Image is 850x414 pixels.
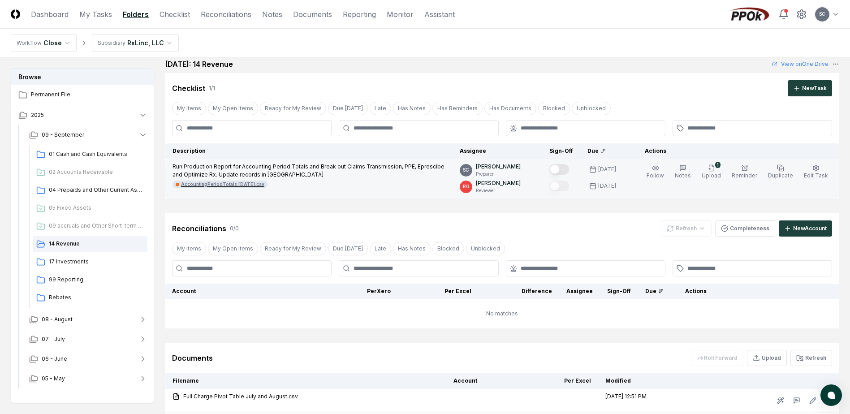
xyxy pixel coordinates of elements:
button: atlas-launcher [820,384,842,406]
a: 05 Fixed Assets [33,200,147,216]
button: Blocked [432,242,464,255]
button: My Open Items [208,102,258,115]
div: 1 [715,162,721,168]
button: Ready for My Review [260,242,326,255]
button: 1Upload [700,163,723,181]
td: [DATE] 12:51 PM [598,389,702,413]
button: Reminder [730,163,759,181]
button: My Open Items [208,242,258,255]
p: Run Production Report for Accounting Period Totals and Break out Claims Transmission, PPE, Epresc... [173,163,445,179]
button: My Items [172,102,206,115]
span: 07 - July [42,335,65,343]
a: Folders [123,9,149,20]
button: Due Today [328,242,368,255]
th: Per Excel [518,373,598,389]
div: Due [645,287,664,295]
div: New Account [793,224,827,233]
a: 99 Reporting [33,272,147,288]
button: Late [370,242,391,255]
a: 01 Cash and Cash Equivalents [33,147,147,163]
a: Full Charge Pivot Table July and August.csv [173,392,439,401]
span: 01 Cash and Cash Equivalents [49,150,144,158]
span: Follow [647,172,664,179]
button: Late [370,102,391,115]
th: Sign-Off [600,284,638,299]
th: Description [165,143,453,159]
span: 09 - September [42,131,84,139]
button: Has Documents [484,102,536,115]
button: Has Notes [393,102,431,115]
span: SC [463,167,469,173]
div: Subsidiary [98,39,125,47]
div: 1 / 1 [209,84,215,92]
div: [DATE] [598,165,616,173]
span: Notes [675,172,691,179]
span: 02 Accounts Receivable [49,168,144,176]
img: Logo [11,9,20,19]
button: Has Reminders [432,102,483,115]
div: Reconciliations [172,223,226,234]
div: 2025 [11,125,155,390]
th: Per Excel [398,284,479,299]
button: Unblocked [572,102,611,115]
div: AccountingPeriodTotals [DATE].csv [181,181,264,188]
span: 2025 [31,111,44,119]
div: 09 - September [22,145,155,310]
span: 05 Fixed Assets [49,204,144,212]
span: Edit Task [804,172,828,179]
button: SC [814,6,830,22]
button: Duplicate [766,163,795,181]
span: 09 accruals and Other Short-term Liabilities [49,222,144,230]
div: Workflow [17,39,42,47]
button: Mark complete [549,181,569,191]
button: 06 - June [22,349,155,369]
th: Account [446,373,518,389]
button: 07 - July [22,329,155,349]
a: Reporting [343,9,376,20]
th: Per Xero [317,284,398,299]
span: SC [819,11,825,17]
span: 06 - June [42,355,67,363]
th: Difference [479,284,559,299]
div: Actions [678,287,833,295]
td: No matches [165,299,839,328]
button: NewAccount [779,220,832,237]
a: Notes [262,9,282,20]
th: Filename [165,373,447,389]
h2: [DATE]: 14 Revenue [165,59,233,69]
a: My Tasks [79,9,112,20]
a: AccountingPeriodTotals [DATE].csv [173,181,268,188]
button: Ready for My Review [260,102,326,115]
a: Permanent File [11,85,155,105]
div: Actions [638,147,832,155]
button: Has Notes [393,242,431,255]
p: [PERSON_NAME] [476,179,521,187]
span: 14 Revenue [49,240,144,248]
h3: Browse [11,69,154,85]
div: Checklist [172,83,205,94]
th: Assignee [559,284,600,299]
img: PPOk logo [728,7,771,22]
th: Assignee [453,143,542,159]
p: Reviewer [476,187,521,194]
button: Follow [645,163,666,181]
button: Mark complete [549,164,569,175]
span: 17 Investments [49,258,144,266]
button: Notes [673,163,693,181]
span: Upload [702,172,721,179]
a: Rebates [33,290,147,306]
div: [DATE] [598,182,616,190]
span: 04 Prepaids and Other Current Assets [49,186,144,194]
button: Upload [747,350,787,366]
span: Permanent File [31,91,147,99]
button: 2025 [11,105,155,125]
button: Due Today [328,102,368,115]
span: Duplicate [768,172,793,179]
button: Unblocked [466,242,505,255]
th: Sign-Off [542,143,580,159]
button: 05 - May [22,369,155,388]
p: Preparer [476,171,521,177]
div: Account [172,287,310,295]
a: Assistant [424,9,455,20]
button: NewTask [788,80,832,96]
